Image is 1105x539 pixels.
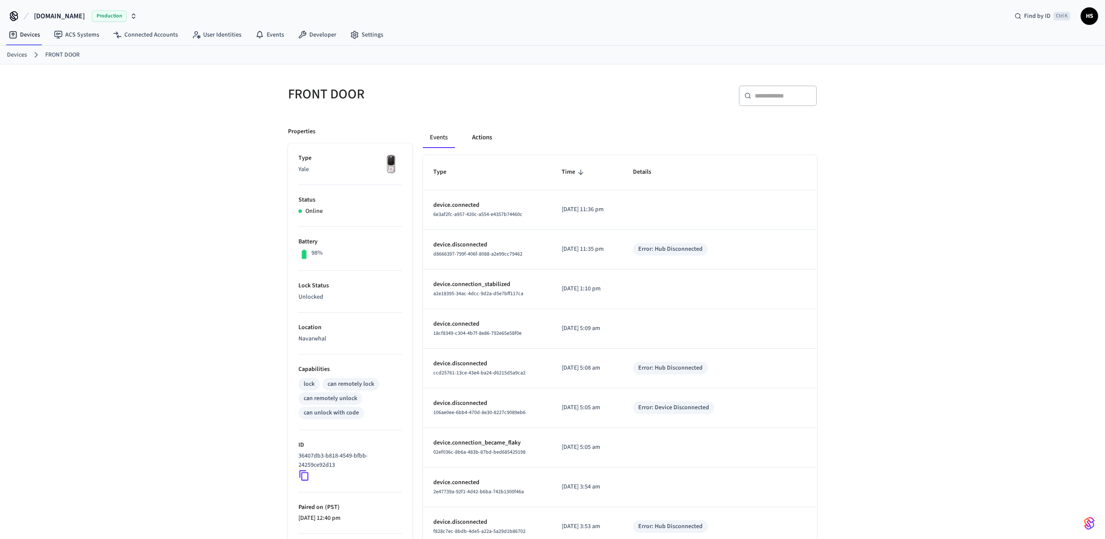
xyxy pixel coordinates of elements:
div: Error: Hub Disconnected [638,364,703,373]
p: Paired on [298,503,402,512]
div: Error: Device Disconnected [638,403,709,412]
p: [DATE] 5:08 am [562,364,612,373]
span: 6e3af2fc-a957-420c-a554-e4357b74460c [433,211,522,218]
p: [DATE] 11:36 pm [562,205,612,214]
p: device.connection_stabilized [433,280,541,289]
p: [DATE] 5:05 am [562,403,612,412]
div: Error: Hub Disconnected [638,245,703,254]
h5: FRONT DOOR [288,85,547,103]
span: Details [633,165,663,179]
img: Yale Assure Touchscreen Wifi Smart Lock, Satin Nickel, Front [380,154,402,175]
p: Capabilities [298,365,402,374]
div: lock [304,380,315,389]
span: 02ef036c-8b6a-483b-87bd-bed685429198 [433,448,526,456]
p: Location [298,323,402,332]
img: SeamLogoGradient.69752ec5.svg [1084,516,1095,530]
p: Navarwhal [298,334,402,344]
span: 18cf8349-c304-4b7f-8e86-792e65e58f0e [433,330,522,337]
span: 106ae0ee-6bb4-470d-8e30-8227c9089eb6 [433,409,526,416]
p: device.connection_became_flaky [433,438,541,448]
div: ant example [423,127,817,148]
p: device.disconnected [433,399,541,408]
p: Unlocked [298,293,402,302]
span: a2e18395-34ac-4dcc-9d2a-d5e7bff117ca [433,290,523,297]
p: device.connected [433,320,541,329]
span: Find by ID [1024,12,1051,20]
span: 2e47739a-92f1-4d42-b6ba-742b1300f46a [433,488,524,495]
div: can remotely lock [328,380,374,389]
p: ID [298,441,402,450]
p: [DATE] 3:54 am [562,482,612,492]
p: device.connected [433,201,541,210]
button: HS [1081,7,1098,25]
p: Battery [298,237,402,246]
a: Settings [343,27,390,43]
p: device.disconnected [433,240,541,249]
span: HS [1082,8,1097,24]
div: Find by IDCtrl K [1008,8,1077,24]
button: Actions [465,127,499,148]
span: Type [433,165,458,179]
p: Status [298,195,402,205]
span: ( PST ) [323,503,340,512]
a: Events [248,27,291,43]
span: Ctrl K [1053,12,1070,20]
p: device.disconnected [433,518,541,527]
p: device.connected [433,478,541,487]
p: [DATE] 12:40 pm [298,514,402,523]
p: [DATE] 1:10 pm [562,284,612,293]
span: Time [562,165,586,179]
span: [DOMAIN_NAME] [34,11,85,21]
span: f828c7ec-8bdb-4de5-a22a-5a29d1b86702 [433,528,526,535]
p: [DATE] 11:35 pm [562,245,612,254]
p: Online [305,207,323,216]
p: Type [298,154,402,163]
span: ccd25761-13ce-43e4-ba24-d6215d5a9ca2 [433,369,526,377]
div: Error: Hub Disconnected [638,522,703,531]
a: Devices [7,51,27,60]
a: User Identities [185,27,248,43]
a: ACS Systems [47,27,106,43]
a: Connected Accounts [106,27,185,43]
p: 98% [311,249,323,258]
div: can remotely unlock [304,394,357,403]
div: can unlock with code [304,408,359,418]
button: Events [423,127,455,148]
p: 36407db3-b818-4549-bfbb-24259ce92d13 [298,451,398,470]
a: Developer [291,27,343,43]
a: FRONT DOOR [45,51,80,60]
p: device.disconnected [433,359,541,368]
p: [DATE] 5:09 am [562,324,612,333]
p: [DATE] 3:53 am [562,522,612,531]
a: Devices [2,27,47,43]
span: d8666397-799f-406f-8088-a2e99cc79462 [433,250,522,258]
p: Properties [288,127,315,136]
p: [DATE] 5:05 am [562,443,612,452]
p: Yale [298,165,402,174]
span: Production [92,10,127,22]
p: Lock Status [298,281,402,290]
